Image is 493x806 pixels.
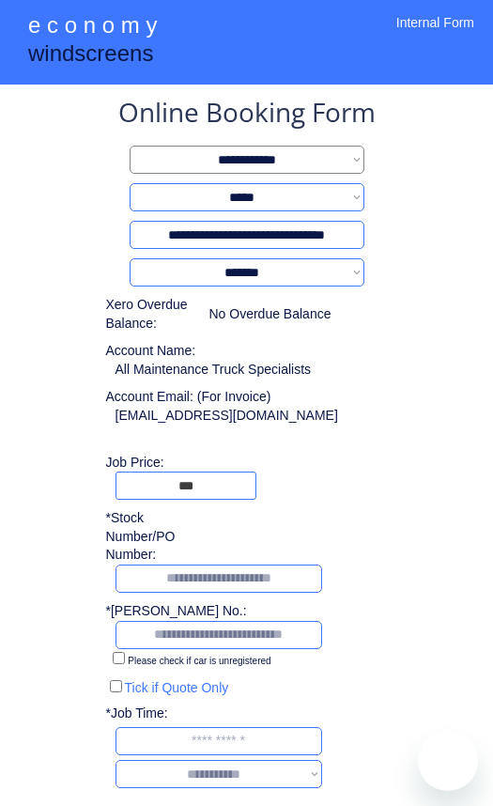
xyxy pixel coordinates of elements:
[116,407,338,426] div: [EMAIL_ADDRESS][DOMAIN_NAME]
[28,38,153,74] div: windscreens
[106,705,179,723] div: *Job Time:
[28,9,157,45] div: e c o n o m y
[418,731,478,791] iframe: Button to launch messaging window
[128,656,270,666] label: Please check if car is unregistered
[209,305,331,324] div: No Overdue Balance
[396,14,474,56] div: Internal Form
[106,602,247,621] div: *[PERSON_NAME] No.:
[106,388,407,407] div: Account Email: (For Invoice)
[106,509,179,565] div: *Stock Number/PO Number:
[106,342,200,361] div: Account Name:
[106,454,407,473] div: Job Price:
[106,296,200,333] div: Xero Overdue Balance:
[116,361,312,380] div: All Maintenance Truck Specialists
[125,680,229,695] label: Tick if Quote Only
[118,94,376,136] div: Online Booking Form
